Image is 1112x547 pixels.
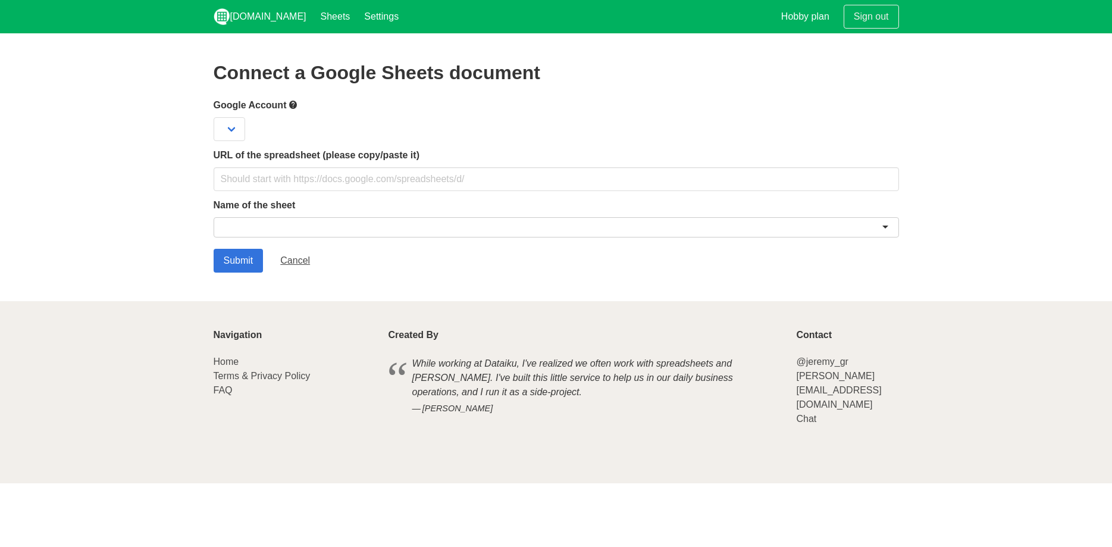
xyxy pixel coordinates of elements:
[844,5,899,29] a: Sign out
[214,330,374,340] p: Navigation
[214,249,264,273] input: Submit
[389,355,782,417] blockquote: While working at Dataiku, I've realized we often work with spreadsheets and [PERSON_NAME]. I've b...
[214,371,311,381] a: Terms & Privacy Policy
[214,62,899,83] h2: Connect a Google Sheets document
[214,385,233,395] a: FAQ
[796,414,816,424] a: Chat
[412,402,759,415] cite: [PERSON_NAME]
[270,249,320,273] a: Cancel
[796,357,848,367] a: @jeremy_gr
[389,330,782,340] p: Created By
[796,371,881,410] a: [PERSON_NAME][EMAIL_ADDRESS][DOMAIN_NAME]
[214,198,899,212] label: Name of the sheet
[214,148,899,162] label: URL of the spreadsheet (please copy/paste it)
[214,167,899,191] input: Should start with https://docs.google.com/spreadsheets/d/
[214,98,899,112] label: Google Account
[796,330,898,340] p: Contact
[214,357,239,367] a: Home
[214,8,230,25] img: logo_v2_white.png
